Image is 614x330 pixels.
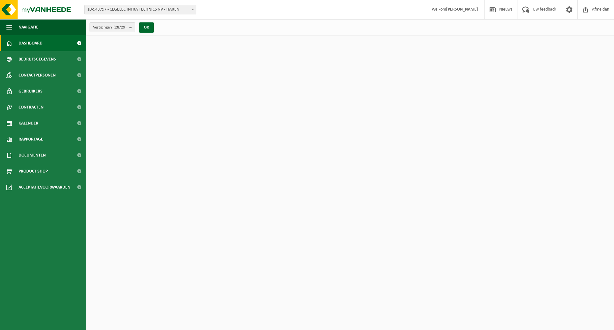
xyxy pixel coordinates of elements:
span: 10-943797 - CEGELEC INFRA TECHNICS NV - HAREN [85,5,196,14]
button: Vestigingen(28/29) [90,22,135,32]
span: Acceptatievoorwaarden [19,179,70,195]
count: (28/29) [114,25,127,29]
span: Vestigingen [93,23,127,32]
strong: [PERSON_NAME] [446,7,478,12]
button: OK [139,22,154,33]
span: 10-943797 - CEGELEC INFRA TECHNICS NV - HAREN [84,5,196,14]
span: Rapportage [19,131,43,147]
span: Gebruikers [19,83,43,99]
span: Documenten [19,147,46,163]
span: Dashboard [19,35,43,51]
span: Navigatie [19,19,38,35]
span: Bedrijfsgegevens [19,51,56,67]
span: Kalender [19,115,38,131]
span: Contracten [19,99,43,115]
span: Product Shop [19,163,48,179]
span: Contactpersonen [19,67,56,83]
